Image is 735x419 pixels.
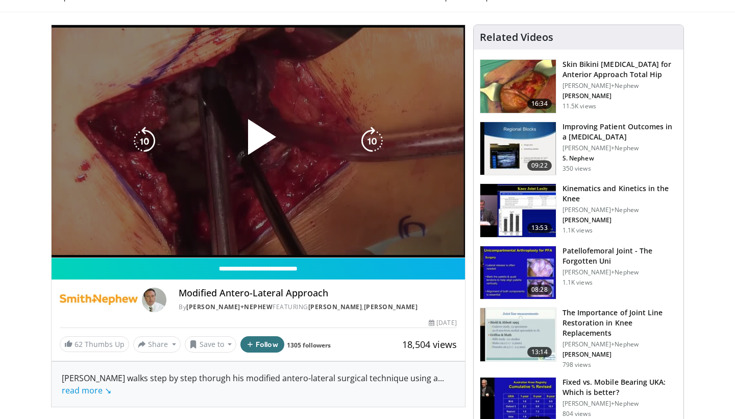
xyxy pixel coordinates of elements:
button: Play Video [166,91,350,191]
button: Save to [185,336,237,353]
span: 08:28 [527,285,552,295]
div: [PERSON_NAME] walks step by step thorugh his modified antero-lateral surgical technique using a [62,372,455,397]
div: [DATE] [429,318,456,328]
p: [PERSON_NAME]+Nephew [562,340,677,348]
p: [PERSON_NAME] [562,92,677,100]
img: 688304f6-345e-4393-bb35-d015fa53fa53.150x105_q85_crop-smart_upscale.jpg [480,308,556,361]
img: 98599f1d-9d1d-497b-bdce-5816f1f97f4f.150x105_q85_crop-smart_upscale.jpg [480,246,556,299]
a: 13:14 The Importance of Joint Line Restoration in Knee Replacements [PERSON_NAME]+Nephew [PERSON_... [480,308,677,369]
h3: Patellofemoral Joint - The Forgotten Uni [562,246,677,266]
p: 11.5K views [562,102,596,110]
img: Smith+Nephew [60,288,138,312]
h3: Skin Bikini [MEDICAL_DATA] for Anterior Approach Total Hip [562,59,677,80]
span: 09:22 [527,160,552,171]
span: 62 [75,339,83,349]
button: Follow [240,336,284,353]
p: [PERSON_NAME] [562,351,677,359]
span: ... [62,373,444,396]
img: E3Io06GX5Di7Z1An4xMDoxOjA4MTsiGN.150x105_q85_crop-smart_upscale.jpg [480,184,556,237]
h4: Related Videos [480,31,553,43]
span: 13:53 [527,223,552,233]
a: [PERSON_NAME] [364,302,418,311]
button: Share [133,336,181,353]
a: [PERSON_NAME]+Nephew [186,302,273,311]
p: 1.1K views [562,226,593,235]
h3: Improving Patient Outcomes in a [MEDICAL_DATA] [562,122,677,142]
p: [PERSON_NAME] [562,216,677,224]
h3: The Importance of Joint Line Restoration in Knee Replacements [562,308,677,338]
span: 13:14 [527,347,552,357]
img: 7e801375-3c53-4248-9819-03bc115251f5.150x105_q85_crop-smart_upscale.jpg [480,60,556,113]
a: 1305 followers [287,341,331,350]
p: 1.1K views [562,278,593,287]
span: 16:34 [527,99,552,109]
p: [PERSON_NAME]+Nephew [562,268,677,276]
h3: Kinematics and Kinetics in the Knee [562,183,677,204]
p: [PERSON_NAME]+Nephew [562,400,677,408]
p: 350 views [562,165,591,173]
a: read more ↘ [62,385,111,396]
p: S. Nephew [562,154,677,162]
img: Avatar [142,288,166,312]
a: 09:22 Improving Patient Outcomes in a [MEDICAL_DATA] [PERSON_NAME]+Nephew S. Nephew 350 views [480,122,677,176]
p: 804 views [562,410,591,418]
div: By FEATURING , [179,302,456,312]
a: [PERSON_NAME] [308,302,362,311]
a: 08:28 Patellofemoral Joint - The Forgotten Uni [PERSON_NAME]+Nephew 1.1K views [480,246,677,300]
a: 13:53 Kinematics and Kinetics in the Knee [PERSON_NAME]+Nephew [PERSON_NAME] 1.1K views [480,183,677,238]
a: 16:34 Skin Bikini [MEDICAL_DATA] for Anterior Approach Total Hip [PERSON_NAME]+Nephew [PERSON_NAM... [480,59,677,113]
p: [PERSON_NAME]+Nephew [562,206,677,214]
video-js: Video Player [52,25,465,258]
p: 798 views [562,361,591,369]
h4: Modified Antero-Lateral Approach [179,288,456,299]
a: 62 Thumbs Up [60,336,129,352]
p: [PERSON_NAME]+Nephew [562,82,677,90]
img: cbe168dd-b1ae-4569-88a3-28fafdc84e1a.150x105_q85_crop-smart_upscale.jpg [480,122,556,175]
p: [PERSON_NAME]+Nephew [562,144,677,152]
span: 18,504 views [402,338,457,351]
h3: Fixed vs. Mobile Bearing UKA: Which is better? [562,377,677,398]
